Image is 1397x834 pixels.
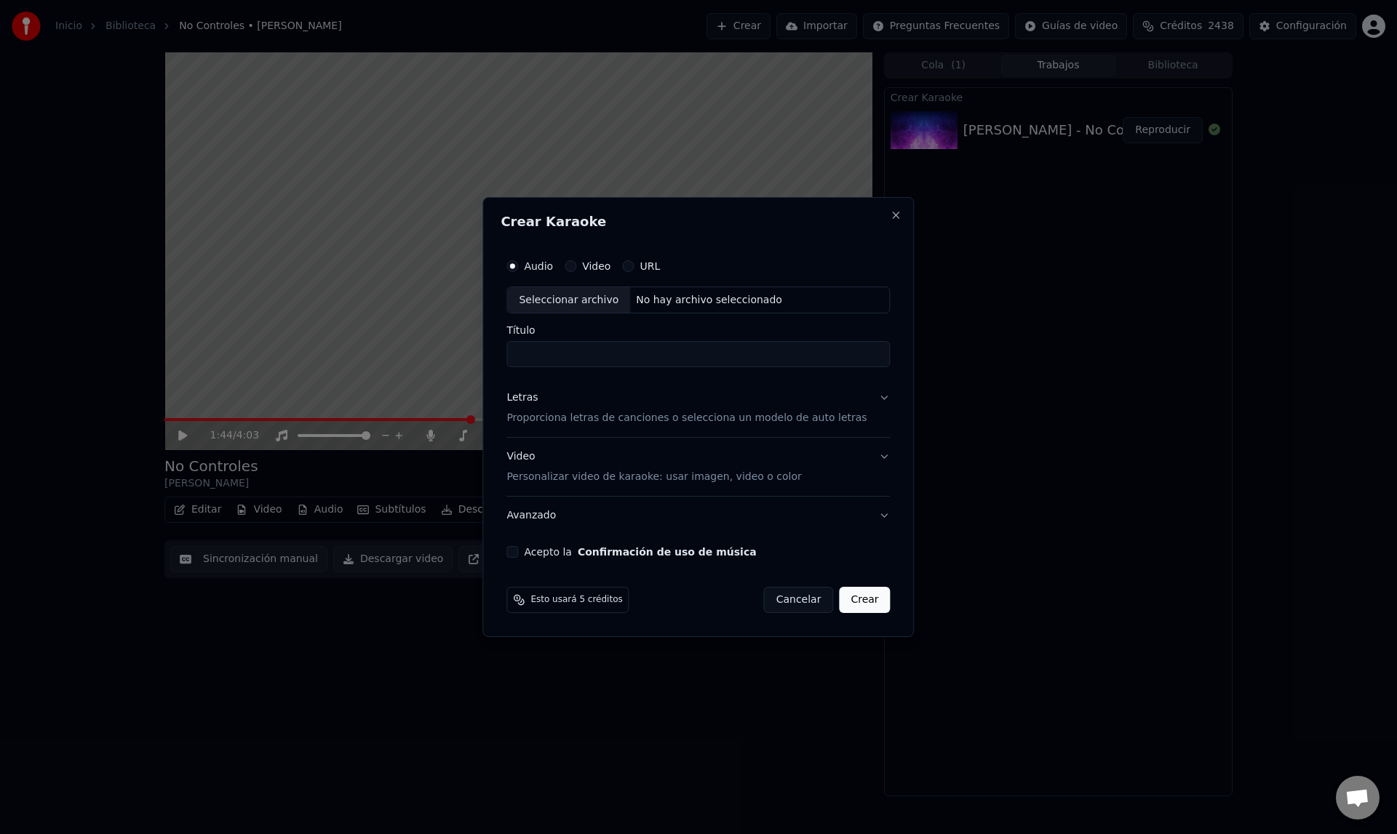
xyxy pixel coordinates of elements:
span: Esto usará 5 créditos [530,594,622,606]
button: LetrasProporciona letras de canciones o selecciona un modelo de auto letras [506,380,890,438]
div: Video [506,450,801,485]
label: Título [506,326,890,336]
label: Acepto la [524,547,756,557]
button: Avanzado [506,497,890,534]
button: Acepto la [578,547,757,557]
div: No hay archivo seleccionado [630,293,788,308]
button: Cancelar [764,587,834,613]
button: Crear [839,587,890,613]
div: Letras [506,391,538,406]
p: Proporciona letras de canciones o selecciona un modelo de auto letras [506,412,867,426]
h2: Crear Karaoke [501,215,896,228]
label: Audio [524,261,553,271]
label: Video [582,261,610,271]
label: URL [640,261,660,271]
div: Seleccionar archivo [507,287,630,313]
p: Personalizar video de karaoke: usar imagen, video o color [506,470,801,484]
button: VideoPersonalizar video de karaoke: usar imagen, video o color [506,438,890,497]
